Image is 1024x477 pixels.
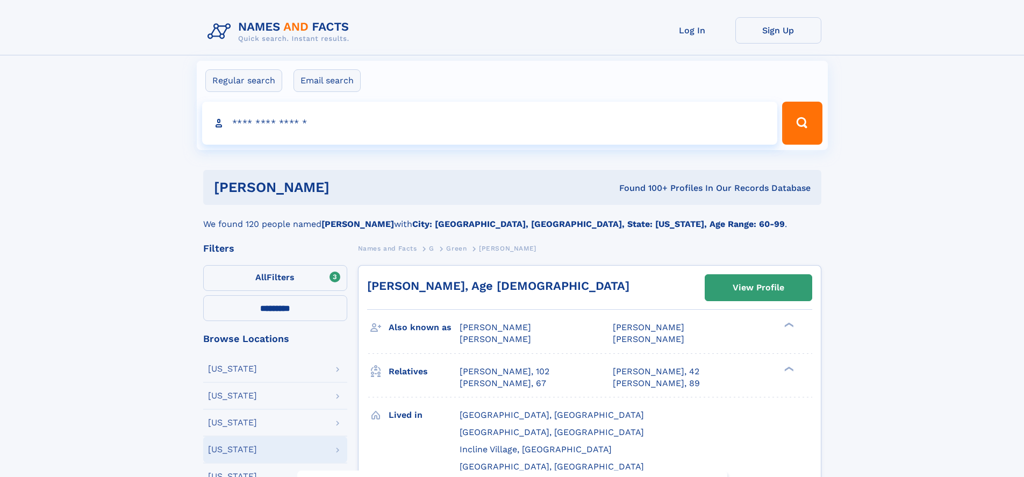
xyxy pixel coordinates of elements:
[479,245,536,252] span: [PERSON_NAME]
[735,17,821,44] a: Sign Up
[208,365,257,373] div: [US_STATE]
[733,275,784,300] div: View Profile
[613,378,700,389] a: [PERSON_NAME], 89
[214,181,475,194] h1: [PERSON_NAME]
[389,406,460,424] h3: Lived in
[460,378,546,389] a: [PERSON_NAME], 67
[474,182,811,194] div: Found 100+ Profiles In Our Records Database
[460,322,531,332] span: [PERSON_NAME]
[321,219,394,229] b: [PERSON_NAME]
[208,445,257,454] div: [US_STATE]
[460,410,644,420] span: [GEOGRAPHIC_DATA], [GEOGRAPHIC_DATA]
[613,366,699,378] a: [PERSON_NAME], 42
[460,366,549,378] a: [PERSON_NAME], 102
[203,244,347,253] div: Filters
[782,365,794,372] div: ❯
[293,69,361,92] label: Email search
[429,245,434,252] span: G
[705,275,812,301] a: View Profile
[358,241,417,255] a: Names and Facts
[389,362,460,381] h3: Relatives
[460,444,612,454] span: Incline Village, [GEOGRAPHIC_DATA]
[389,318,460,337] h3: Also known as
[460,427,644,437] span: [GEOGRAPHIC_DATA], [GEOGRAPHIC_DATA]
[208,418,257,427] div: [US_STATE]
[460,461,644,472] span: [GEOGRAPHIC_DATA], [GEOGRAPHIC_DATA]
[613,334,684,344] span: [PERSON_NAME]
[255,272,267,282] span: All
[202,102,778,145] input: search input
[203,265,347,291] label: Filters
[460,334,531,344] span: [PERSON_NAME]
[203,334,347,344] div: Browse Locations
[782,322,794,329] div: ❯
[782,102,822,145] button: Search Button
[208,391,257,400] div: [US_STATE]
[205,69,282,92] label: Regular search
[649,17,735,44] a: Log In
[446,245,467,252] span: Green
[446,241,467,255] a: Green
[429,241,434,255] a: G
[203,17,358,46] img: Logo Names and Facts
[412,219,785,229] b: City: [GEOGRAPHIC_DATA], [GEOGRAPHIC_DATA], State: [US_STATE], Age Range: 60-99
[613,322,684,332] span: [PERSON_NAME]
[203,205,821,231] div: We found 120 people named with .
[367,279,629,293] a: [PERSON_NAME], Age [DEMOGRAPHIC_DATA]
